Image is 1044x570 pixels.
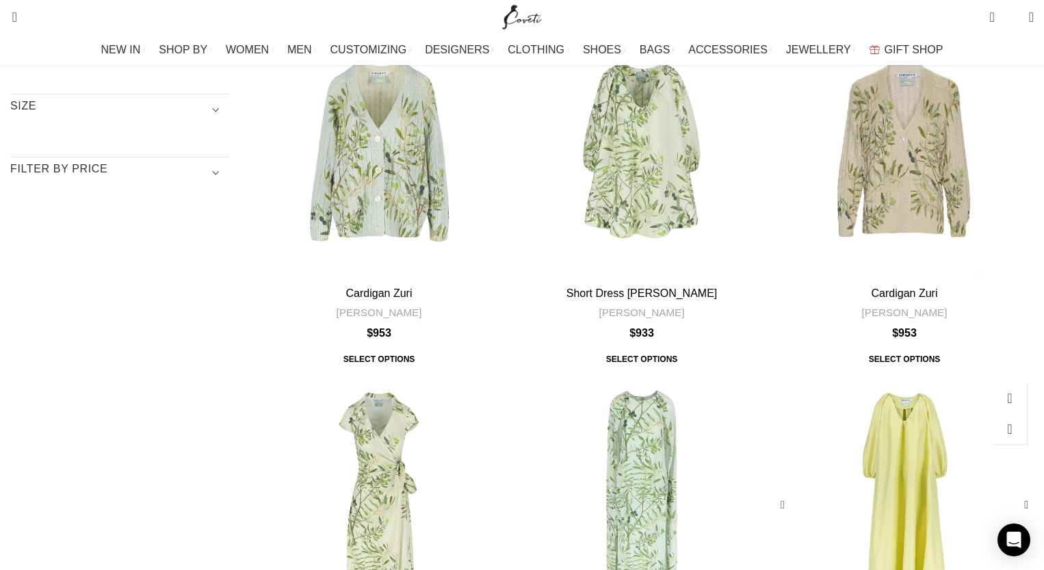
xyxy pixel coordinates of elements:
a: Cardigan Zuri [250,21,508,280]
span: NEW IN [101,43,141,56]
a: JEWELLERY [786,36,856,64]
a: Select options for “Cardigan Zuri” [859,347,950,372]
span: JEWELLERY [786,43,851,56]
a: Cardigan Zuri [872,287,938,299]
a: [PERSON_NAME] [599,305,685,320]
div: Open Intercom Messenger [997,523,1030,556]
a: SHOP BY [159,36,212,64]
a: Select options for “Cardigan Zuri” [334,347,425,372]
span: ACCESSORIES [688,43,768,56]
a: WOMEN [226,36,274,64]
a: DESIGNERS [425,36,494,64]
a: Cardigan Zuri [775,21,1034,280]
a: [PERSON_NAME] [337,305,422,320]
a: GIFT SHOP [870,36,943,64]
a: MEN [287,36,316,64]
span: WOMEN [226,43,269,56]
h3: Filter by price [10,161,229,185]
a: Quick view [993,383,1027,413]
h3: SIZE [10,99,229,122]
span: SHOP BY [159,43,207,56]
a: Site logo [499,10,545,22]
a: NEW IN [101,36,146,64]
span: $ [629,327,636,339]
span: SHOES [583,43,621,56]
span: CLOTHING [508,43,564,56]
span: Select options [859,347,950,372]
img: GiftBag [870,45,880,54]
bdi: 953 [367,327,391,339]
span: BAGS [640,43,670,56]
a: BAGS [640,36,675,64]
a: Short Dress [PERSON_NAME] [566,287,718,299]
span: $ [367,327,373,339]
div: Main navigation [3,36,1041,64]
div: My Wishlist [1005,3,1019,31]
span: Select options [597,347,688,372]
span: GIFT SHOP [885,43,943,56]
span: DESIGNERS [425,43,489,56]
a: SHOES [583,36,626,64]
span: 0 [1008,14,1018,24]
bdi: 953 [892,327,917,339]
span: MEN [287,43,312,56]
a: CLOTHING [508,36,569,64]
span: 0 [991,7,1001,17]
span: $ [892,327,898,339]
a: Select options for “Short Dress Georgette” [597,347,688,372]
a: [PERSON_NAME] [862,305,948,320]
a: Short Dress Georgette [512,21,771,280]
a: 0 [982,3,1001,31]
a: Search [3,3,17,31]
a: CUSTOMIZING [330,36,412,64]
a: ACCESSORIES [688,36,772,64]
a: Cardigan Zuri [346,287,413,299]
span: CUSTOMIZING [330,43,407,56]
span: Select options [334,347,425,372]
bdi: 933 [629,327,654,339]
